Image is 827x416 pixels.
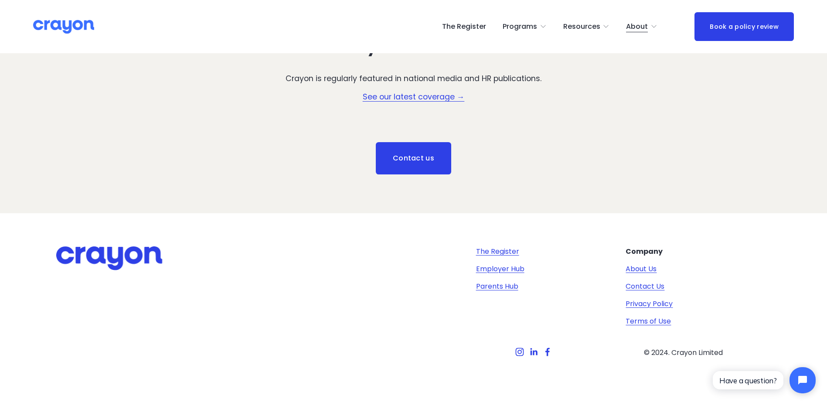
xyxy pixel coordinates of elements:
[626,20,657,34] a: folder dropdown
[476,264,524,274] a: Employer Hub
[442,20,486,34] a: The Register
[363,92,465,102] a: See our latest coverage →
[543,348,552,356] a: Facebook
[476,281,518,292] a: Parents Hub
[626,281,664,292] a: Contact Us
[694,12,794,41] a: Book a policy review
[626,246,663,256] strong: Company
[503,20,547,34] a: folder dropdown
[626,264,657,274] a: About Us
[529,348,538,356] a: LinkedIn
[626,348,741,358] p: © 2024. Crayon Limited
[206,73,621,84] p: Crayon is regularly featured in national media and HR publications.
[515,348,524,356] a: Instagram
[626,20,648,33] span: About
[563,20,610,34] a: folder dropdown
[476,246,519,257] a: The Register
[376,142,451,174] a: Contact us
[705,360,823,401] iframe: Tidio Chat
[626,299,673,309] a: Privacy Policy
[563,20,600,33] span: Resources
[33,19,94,34] img: Crayon
[503,20,537,33] span: Programs
[626,316,671,327] a: Terms of Use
